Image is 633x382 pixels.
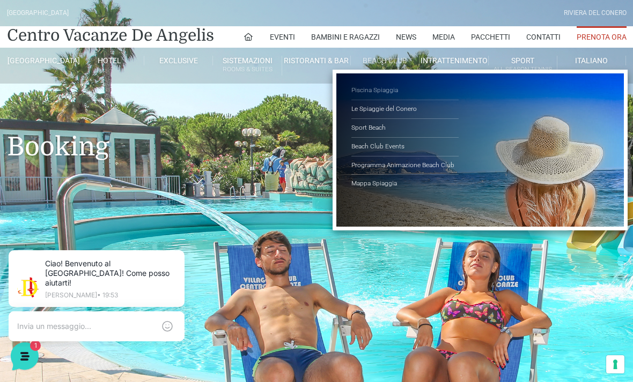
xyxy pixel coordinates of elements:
span: Italiano [575,56,608,65]
a: Prenota Ora [577,26,627,48]
button: 1Messaggi [75,283,141,308]
a: Beach Club [351,56,419,65]
a: Apri Centro Assistenza [114,178,197,186]
a: Media [432,26,455,48]
button: Home [9,283,75,308]
input: Cerca un articolo... [24,201,175,212]
a: [DEMOGRAPHIC_DATA] tutto [95,86,197,94]
button: Aiuto [140,283,206,308]
img: light [17,104,39,125]
a: News [396,26,416,48]
a: [PERSON_NAME]Ciao! Benvenuto al [GEOGRAPHIC_DATA]! Come posso aiutarti!2 min fa1 [13,99,202,131]
a: Eventi [270,26,295,48]
a: Mappa Spiaggia [351,175,459,193]
p: Messaggi [93,298,122,308]
img: light [24,40,45,61]
button: Inizia una conversazione [17,135,197,156]
span: Le tue conversazioni [17,86,91,94]
iframe: Customerly Messenger Launcher [9,340,41,372]
p: Aiuto [165,298,181,308]
p: [PERSON_NAME] • 19:53 [51,55,182,61]
a: Le Spiaggie del Conero [351,100,459,119]
a: Programma Animazione Beach Club [351,156,459,175]
small: All Season Tennis [489,64,557,74]
a: Hotel [76,56,144,65]
a: Beach Club Events [351,138,459,156]
a: Intrattenimento [419,56,488,65]
a: Pacchetti [471,26,510,48]
a: Bambini e Ragazzi [311,26,380,48]
small: Rooms & Suites [213,64,281,74]
span: 1 [107,282,115,290]
span: Trova una risposta [17,178,84,186]
span: [PERSON_NAME] [45,103,167,114]
a: Sport Beach [351,119,459,138]
p: Ciao! Benvenuto al [GEOGRAPHIC_DATA]! Come posso aiutarti! [45,116,167,126]
div: [GEOGRAPHIC_DATA] [7,8,69,18]
h1: Booking [7,84,627,178]
a: Centro Vacanze De Angelis [7,25,214,46]
p: Ciao! Benvenuto al [GEOGRAPHIC_DATA]! Come posso aiutarti! [51,21,182,50]
a: Italiano [557,56,626,65]
h2: Ciao da De Angelis Resort 👋 [9,9,180,43]
a: Ristoranti & Bar [282,56,351,65]
a: Exclusive [144,56,213,65]
p: 2 min fa [173,103,197,113]
a: SistemazioniRooms & Suites [213,56,282,76]
a: [GEOGRAPHIC_DATA] [7,56,76,65]
p: La nostra missione è rendere la tua esperienza straordinaria! [9,47,180,69]
button: Le tue preferenze relative al consenso per le tecnologie di tracciamento [606,355,624,373]
span: Inizia una conversazione [70,141,158,150]
p: Home [32,298,50,308]
span: 1 [187,116,197,126]
a: Contatti [526,26,561,48]
div: Riviera Del Conero [564,8,627,18]
a: SportAll Season Tennis [489,56,557,76]
a: Piscina Spiaggia [351,81,459,100]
